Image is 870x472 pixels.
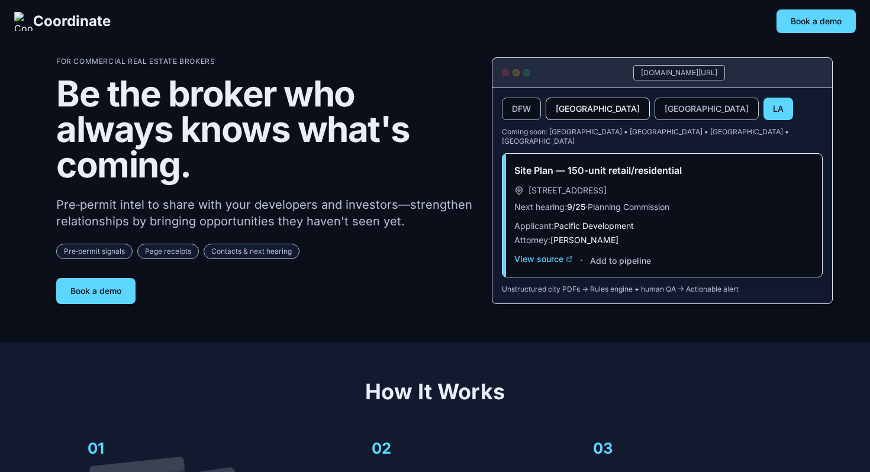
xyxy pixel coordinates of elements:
[580,253,583,267] span: ·
[550,235,618,245] span: [PERSON_NAME]
[33,12,111,31] span: Coordinate
[514,201,810,213] p: Next hearing: · Planning Commission
[567,202,585,212] span: 9/25
[372,439,391,457] text: 02
[514,220,810,232] p: Applicant:
[763,98,793,120] button: LA
[514,253,573,265] button: View source
[56,244,133,259] span: Pre‑permit signals
[655,98,759,120] button: [GEOGRAPHIC_DATA]
[554,221,634,231] span: Pacific Development
[502,285,823,294] p: Unstructured city PDFs → Rules engine + human QA → Actionable alert
[56,196,473,229] p: Pre‑permit intel to share with your developers and investors—strengthen relationships by bringing...
[14,12,111,31] a: Coordinate
[633,65,725,80] div: [DOMAIN_NAME][URL]
[56,57,473,66] p: For Commercial Real Estate Brokers
[502,127,823,146] p: Coming soon: [GEOGRAPHIC_DATA] • [GEOGRAPHIC_DATA] • [GEOGRAPHIC_DATA] • [GEOGRAPHIC_DATA]
[593,439,613,457] text: 03
[137,244,199,259] span: Page receipts
[14,12,33,31] img: Coordinate
[502,98,541,120] button: DFW
[204,244,299,259] span: Contacts & next hearing
[546,98,650,120] button: [GEOGRAPHIC_DATA]
[590,255,651,267] button: Add to pipeline
[56,76,473,182] h1: Be the broker who always knows what's coming.
[529,185,607,196] span: [STREET_ADDRESS]
[56,278,136,304] button: Book a demo
[56,380,814,403] h2: How It Works
[776,9,856,33] button: Book a demo
[514,163,810,177] h3: Site Plan — 150-unit retail/residential
[88,439,104,457] text: 01
[514,234,810,246] p: Attorney:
